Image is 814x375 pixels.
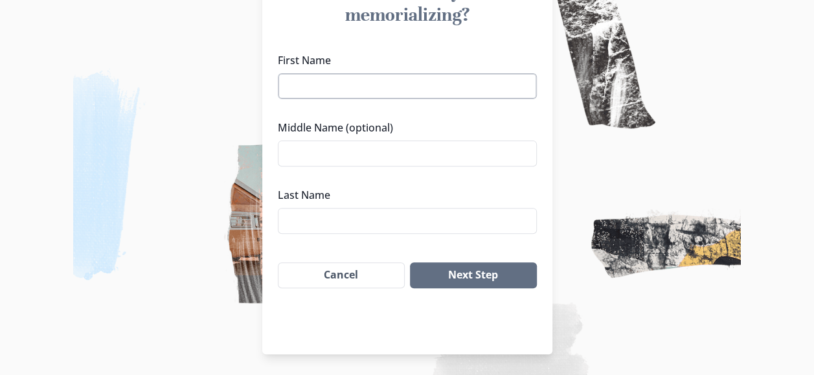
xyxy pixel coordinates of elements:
button: Cancel [278,262,405,288]
label: Last Name [278,187,529,203]
button: Next Step [410,262,536,288]
label: Middle Name (optional) [278,120,529,135]
label: First Name [278,52,529,68]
